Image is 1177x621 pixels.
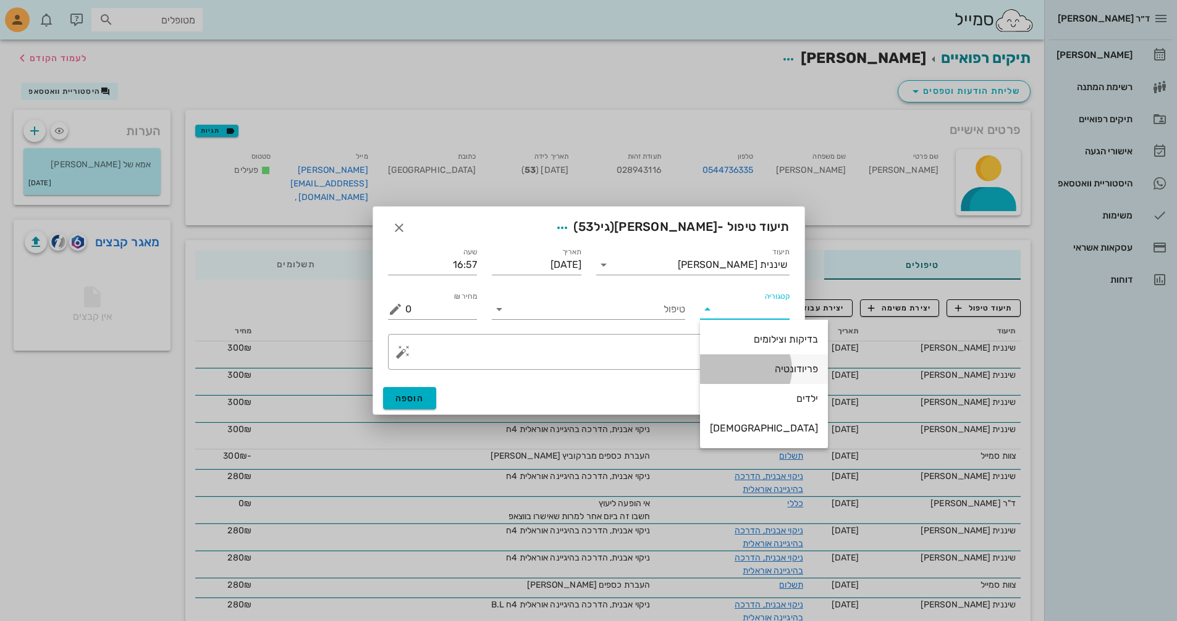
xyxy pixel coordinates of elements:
[614,219,717,234] span: [PERSON_NAME]
[573,219,614,234] span: (גיל )
[596,255,790,275] div: תיעודשיננית [PERSON_NAME]
[710,393,818,404] div: ילדים
[551,217,789,239] span: תיעוד טיפול -
[710,422,818,434] div: [DEMOGRAPHIC_DATA]
[395,393,424,404] span: הוספה
[772,248,790,257] label: תיעוד
[454,292,478,301] label: מחיר ₪
[678,259,787,270] div: שיננית [PERSON_NAME]
[463,248,478,257] label: שעה
[383,387,437,409] button: הוספה
[388,302,403,317] button: מחיר ₪ appended action
[578,219,594,234] span: 53
[710,333,818,345] div: בדיקות וצילומים
[764,292,790,301] label: קטגוריה
[562,248,581,257] label: תאריך
[710,363,818,375] div: פריודונטיה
